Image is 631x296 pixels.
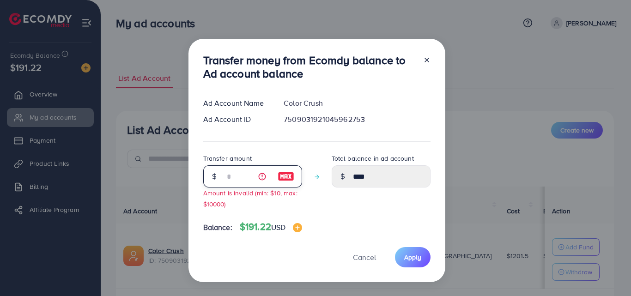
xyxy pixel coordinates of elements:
[196,114,277,125] div: Ad Account ID
[196,98,277,109] div: Ad Account Name
[203,154,252,163] label: Transfer amount
[203,54,416,80] h3: Transfer money from Ecomdy balance to Ad account balance
[353,252,376,262] span: Cancel
[240,221,303,233] h4: $191.22
[341,247,388,267] button: Cancel
[271,222,285,232] span: USD
[276,98,437,109] div: Color Crush
[278,171,294,182] img: image
[203,222,232,233] span: Balance:
[293,223,302,232] img: image
[332,154,414,163] label: Total balance in ad account
[404,253,421,262] span: Apply
[203,188,297,208] small: Amount is invalid (min: $10, max: $10000)
[592,254,624,289] iframe: Chat
[276,114,437,125] div: 7509031921045962753
[395,247,431,267] button: Apply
